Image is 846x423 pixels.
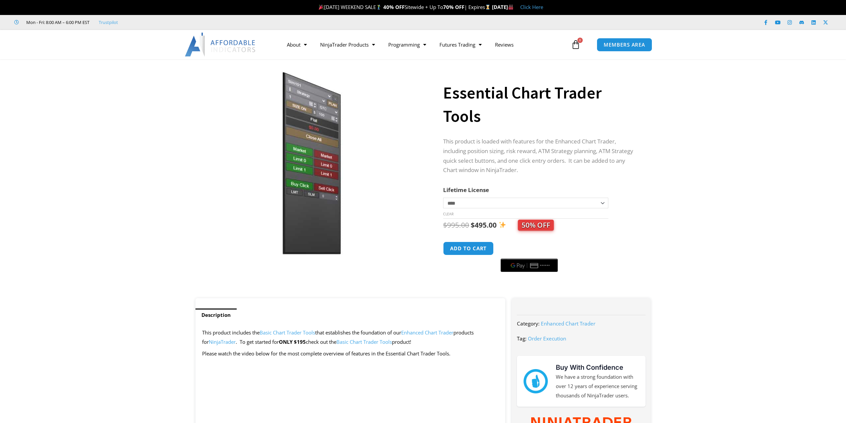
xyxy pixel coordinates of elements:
[336,338,392,345] a: Basic Chart Trader Tools
[528,335,566,342] a: Order Execution
[556,362,639,372] h3: Buy With Confidence
[508,5,513,10] img: 🏭
[501,259,558,272] button: Buy with GPay
[443,186,489,194] label: Lifetime License
[443,212,453,216] a: Clear options
[195,309,237,321] a: Description
[517,320,540,327] span: Category:
[306,338,411,345] span: check out the product!
[604,42,645,47] span: MEMBERS AREA
[209,338,236,345] a: NinjaTrader
[433,37,488,52] a: Futures Trading
[443,81,637,128] h1: Essential Chart Trader Tools
[561,35,590,54] a: 0
[202,328,499,347] p: This product includes the that establishes the foundation of our products for . To get started for
[471,220,497,230] bdi: 495.00
[25,18,89,26] span: Mon - Fri: 8:00 AM – 6:00 PM EST
[319,5,324,10] img: 🎉
[577,38,583,43] span: 0
[317,4,492,10] span: [DATE] WEEKEND SALE Sitewide + Up To | Expires
[541,320,595,327] a: Enhanced Chart Trader
[401,329,453,336] a: Enhanced Chart Trader
[185,33,256,57] img: LogoAI | Affordable Indicators – NinjaTrader
[260,329,315,336] a: Basic Chart Trader Tools
[499,241,559,257] iframe: Secure express checkout frame
[499,221,506,228] img: ✨
[524,369,547,393] img: mark thumbs good 43913 | Affordable Indicators – NinjaTrader
[205,71,419,255] img: Essential Chart Trader Tools
[443,242,494,255] button: Add to cart
[382,37,433,52] a: Programming
[597,38,652,52] a: MEMBERS AREA
[540,263,550,268] text: ••••••
[280,37,569,52] nav: Menu
[313,37,382,52] a: NinjaTrader Products
[488,37,520,52] a: Reviews
[383,4,405,10] strong: 40% OFF
[485,5,490,10] img: ⌛
[518,220,554,231] span: 50% OFF
[279,338,306,345] strong: ONLY $195
[443,220,447,230] span: $
[443,4,464,10] strong: 70% OFF
[443,137,637,175] p: This product is loaded with features for the Enhanced Chart Trader, including position sizing, ri...
[520,4,543,10] a: Click Here
[471,220,475,230] span: $
[99,18,118,26] a: Trustpilot
[202,349,499,358] p: Please watch the video below for the most complete overview of features in the Essential Chart Tr...
[443,220,469,230] bdi: 995.00
[517,335,527,342] span: Tag:
[376,5,381,10] img: 🏌️‍♂️
[280,37,313,52] a: About
[492,4,514,10] strong: [DATE]
[556,372,639,400] p: We have a strong foundation with over 12 years of experience serving thousands of NinjaTrader users.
